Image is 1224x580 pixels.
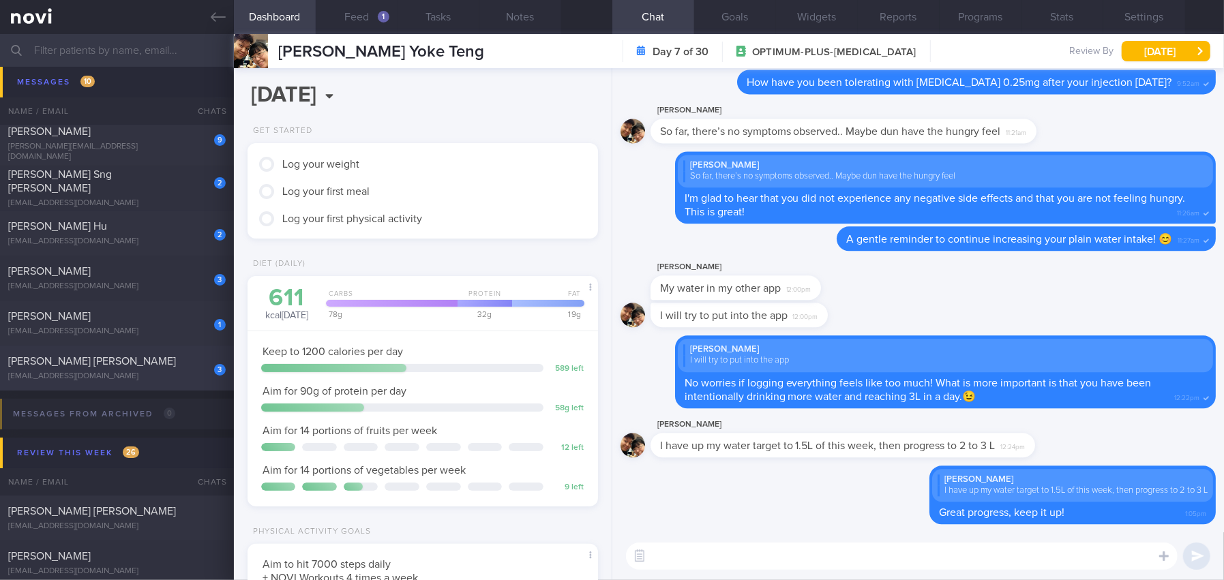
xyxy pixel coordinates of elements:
span: [PERSON_NAME] [8,266,91,277]
span: [PERSON_NAME] Yoke Teng [278,44,484,60]
div: I will try to put into the app [683,355,1208,366]
div: 1 [214,94,226,106]
span: [PERSON_NAME] [8,311,91,322]
span: No worries if logging everything feels like too much! What is more important is that you have bee... [685,378,1152,402]
span: 9:52am [1177,76,1199,89]
span: A gentle reminder to continue increasing your plain water intake! 😊 [846,234,1172,245]
span: [PERSON_NAME] Hu [8,221,107,232]
div: Chats [179,468,234,495]
span: How have you been tolerating with [MEDICAL_DATA] 0.25mg after your injection [DATE]? [747,77,1171,88]
div: [EMAIL_ADDRESS][DOMAIN_NAME] [8,281,226,292]
div: [EMAIL_ADDRESS][DOMAIN_NAME] [8,198,226,209]
div: 3 [214,364,226,376]
span: So far, there’s no symptoms observed.. Maybe dun have the hungry feel [660,126,1001,137]
span: I'm glad to hear that you did not experience any negative side effects and that you are not feeli... [685,193,1186,217]
span: 12:00pm [793,309,818,322]
span: 1:05pm [1185,506,1206,519]
div: Physical Activity Goals [248,527,371,537]
div: 3 [214,274,226,286]
div: [EMAIL_ADDRESS][DOMAIN_NAME] [8,326,226,337]
div: Protein [453,290,511,307]
div: [EMAIL_ADDRESS][DOMAIN_NAME] [8,102,226,112]
span: 26 [123,446,139,458]
div: Fat [508,290,584,307]
div: Diet (Daily) [248,259,305,269]
div: [PERSON_NAME] [938,474,1208,485]
div: 78 g [322,310,458,318]
div: [EMAIL_ADDRESS][DOMAIN_NAME] [8,521,226,532]
div: 58 g left [550,403,584,414]
div: Messages from Archived [10,405,179,423]
span: Review By [1069,46,1114,58]
div: [PERSON_NAME][EMAIL_ADDRESS][DOMAIN_NAME] [8,142,226,162]
span: [PERSON_NAME] [PERSON_NAME] [8,506,176,517]
div: Review this week [14,444,143,462]
button: [DATE] [1122,41,1210,61]
div: [PERSON_NAME] [651,416,1076,433]
span: 12:00pm [786,281,811,294]
div: [PERSON_NAME] [683,344,1208,355]
span: Aim for 14 portions of fruits per week [263,425,437,436]
span: Aim for 14 portions of vegetables per week [263,465,466,476]
span: 0 [164,408,175,419]
span: 11:26am [1177,205,1199,218]
strong: Day 7 of 30 [653,45,708,59]
span: OPTIMUM-PLUS-[MEDICAL_DATA] [752,46,916,59]
div: [PERSON_NAME] [683,160,1208,171]
div: [EMAIL_ADDRESS][DOMAIN_NAME] [8,566,226,577]
span: My water in my other app [660,283,781,294]
div: Get Started [248,126,312,136]
div: I have up my water target to 1.5L of this week, then progress to 2 to 3 L [938,485,1208,496]
div: 32 g [453,310,511,318]
span: [PERSON_NAME] [8,551,91,562]
span: Keep to 1200 calories per day [263,346,403,357]
div: [EMAIL_ADDRESS][DOMAIN_NAME] [8,236,226,247]
div: 19 g [508,310,584,318]
div: 611 [261,286,312,310]
span: I will try to put into the app [660,310,788,321]
div: [PERSON_NAME] [651,102,1077,119]
span: Great progress, keep it up! [939,507,1064,518]
div: 2 [214,177,226,189]
div: [PERSON_NAME] [651,259,862,275]
span: [PERSON_NAME] [8,86,91,97]
span: I have up my water target to 1.5L of this week, then progress to 2 to 3 L [660,440,996,451]
span: Aim for 90g of protein per day [263,386,406,397]
div: 1 [378,11,389,22]
div: kcal [DATE] [261,286,312,322]
div: So far, there’s no symptoms observed.. Maybe dun have the hungry feel [683,171,1208,182]
span: 12:22pm [1174,390,1199,403]
span: 11:21am [1006,125,1027,138]
span: 11:27am [1178,232,1199,245]
div: 9 left [550,483,584,493]
div: 1 [214,319,226,331]
span: [PERSON_NAME] [8,126,91,137]
span: Aim to hit 7000 steps daily [263,559,391,570]
div: 9 [214,134,226,146]
span: [PERSON_NAME] [PERSON_NAME] [8,356,176,367]
span: [PERSON_NAME] Sng [PERSON_NAME] [8,169,112,194]
span: 12:24pm [1001,439,1026,452]
div: [EMAIL_ADDRESS][DOMAIN_NAME] [8,371,226,382]
div: 12 left [550,443,584,453]
div: Carbs [322,290,458,307]
div: 589 left [550,364,584,374]
div: 2 [214,229,226,241]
